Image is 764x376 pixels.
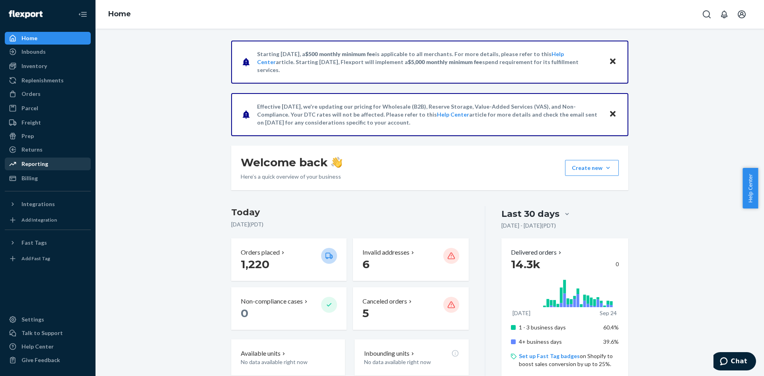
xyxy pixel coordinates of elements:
a: Billing [5,172,91,185]
a: Home [5,32,91,45]
a: Inventory [5,60,91,72]
a: Inbounds [5,45,91,58]
div: Give Feedback [21,356,60,364]
div: Reporting [21,160,48,168]
a: Orders [5,88,91,100]
button: Integrations [5,198,91,210]
button: Close [608,56,618,68]
p: Canceled orders [363,297,407,306]
p: Sep 24 [600,309,617,317]
button: Non-compliance cases 0 [231,287,347,330]
p: Non-compliance cases [241,297,303,306]
div: Talk to Support [21,329,63,337]
button: Create new [565,160,619,176]
span: 14.3k [511,257,540,271]
p: Invalid addresses [363,248,409,257]
button: Give Feedback [5,354,91,366]
span: $5,000 monthly minimum fee [408,58,482,65]
div: 0 [511,257,619,271]
div: Fast Tags [21,239,47,247]
button: Available unitsNo data available right now [231,339,345,376]
button: Open account menu [734,6,750,22]
button: Open notifications [716,6,732,22]
button: Close [608,109,618,120]
a: Freight [5,116,91,129]
a: Prep [5,130,91,142]
button: Orders placed 1,220 [231,238,347,281]
button: Talk to Support [5,327,91,339]
span: 5 [363,306,369,320]
h3: Today [231,206,469,219]
a: Help Center [5,340,91,353]
button: Open Search Box [699,6,715,22]
h1: Welcome back [241,155,342,169]
p: Starting [DATE], a is applicable to all merchants. For more details, please refer to this article... [257,50,601,74]
span: 1,220 [241,257,269,271]
span: $500 monthly minimum fee [305,51,375,57]
img: Flexport logo [9,10,43,18]
div: Add Fast Tag [21,255,50,262]
span: 39.6% [603,338,619,345]
p: [DATE] ( PDT ) [231,220,469,228]
button: Delivered orders [511,248,563,257]
p: No data available right now [241,358,335,366]
div: Settings [21,316,44,323]
a: Parcel [5,102,91,115]
button: Fast Tags [5,236,91,249]
div: Parcel [21,104,38,112]
button: Canceled orders 5 [353,287,468,330]
p: 1 - 3 business days [519,323,597,331]
div: Billing [21,174,38,182]
div: Freight [21,119,41,127]
button: Inbounding unitsNo data available right now [355,339,468,376]
iframe: Opens a widget where you can chat to one of our agents [713,352,756,372]
button: Close Navigation [75,6,91,22]
div: Home [21,34,37,42]
div: Integrations [21,200,55,208]
p: Available units [241,349,281,358]
div: Returns [21,146,43,154]
ol: breadcrumbs [102,3,137,26]
button: Help Center [743,168,758,208]
div: Add Integration [21,216,57,223]
a: Add Fast Tag [5,252,91,265]
p: [DATE] [513,309,530,317]
a: Returns [5,143,91,156]
div: Inbounds [21,48,46,56]
p: Here’s a quick overview of your business [241,173,342,181]
a: Add Integration [5,214,91,226]
a: Replenishments [5,74,91,87]
div: Replenishments [21,76,64,84]
span: 60.4% [603,324,619,331]
a: Help Center [437,111,469,118]
p: on Shopify to boost sales conversion by up to 25%. [519,352,619,368]
img: hand-wave emoji [331,157,342,168]
p: Orders placed [241,248,280,257]
div: Last 30 days [501,208,559,220]
p: Inbounding units [364,349,409,358]
button: Invalid addresses 6 [353,238,468,281]
a: Reporting [5,158,91,170]
span: 6 [363,257,370,271]
a: Set up Fast Tag badges [519,353,580,359]
div: Prep [21,132,34,140]
div: Orders [21,90,41,98]
div: Help Center [21,343,54,351]
p: 4+ business days [519,338,597,346]
a: Settings [5,313,91,326]
a: Home [108,10,131,18]
div: Inventory [21,62,47,70]
p: No data available right now [364,358,459,366]
span: 0 [241,306,248,320]
p: Effective [DATE], we're updating our pricing for Wholesale (B2B), Reserve Storage, Value-Added Se... [257,103,601,127]
p: [DATE] - [DATE] ( PDT ) [501,222,556,230]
